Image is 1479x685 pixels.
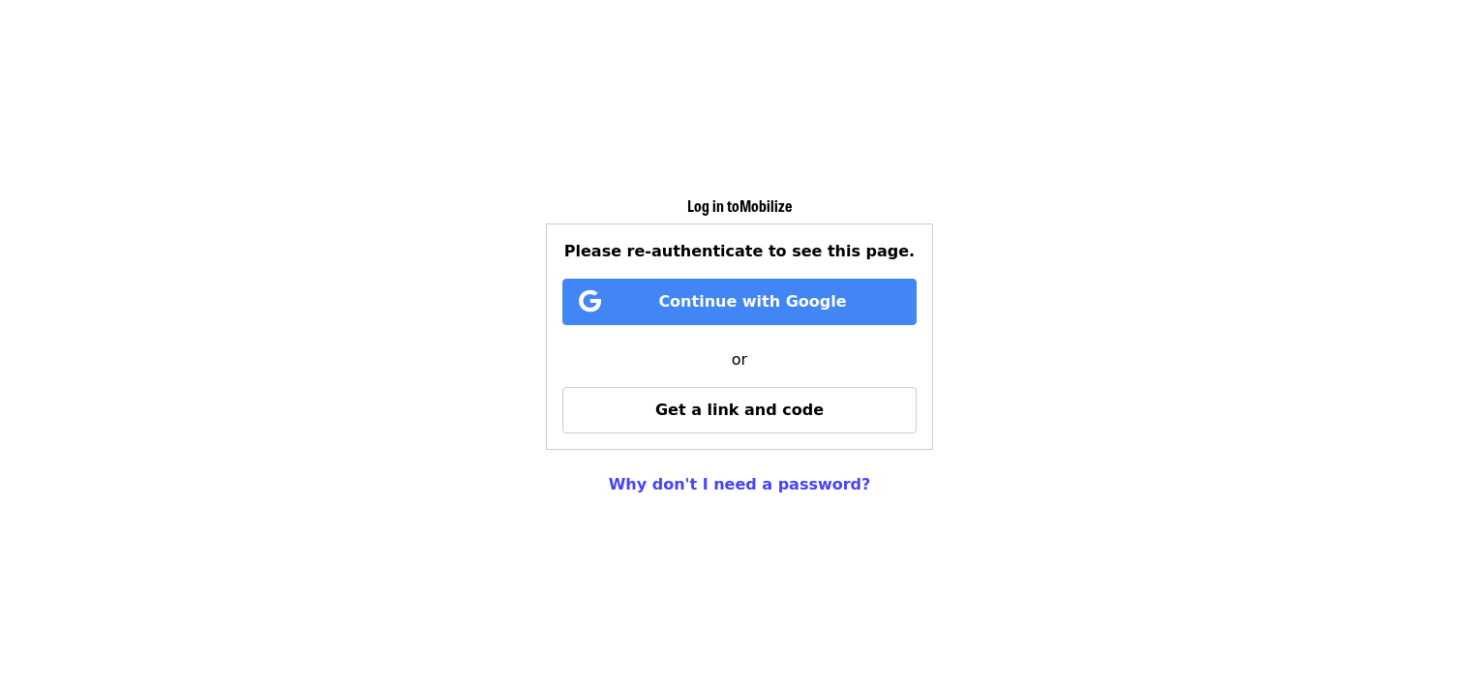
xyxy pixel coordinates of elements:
[655,401,824,419] span: Get a link and code
[562,387,917,433] button: Get a link and code
[564,242,915,260] span: Please re-authenticate to see this page.
[579,287,601,315] i: google icon
[562,279,917,325] button: Continue with Google
[658,292,846,311] span: Continue with Google
[687,194,792,217] span: Log in to Mobilize
[609,475,871,493] a: Why don't I need a password?
[732,350,747,369] span: or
